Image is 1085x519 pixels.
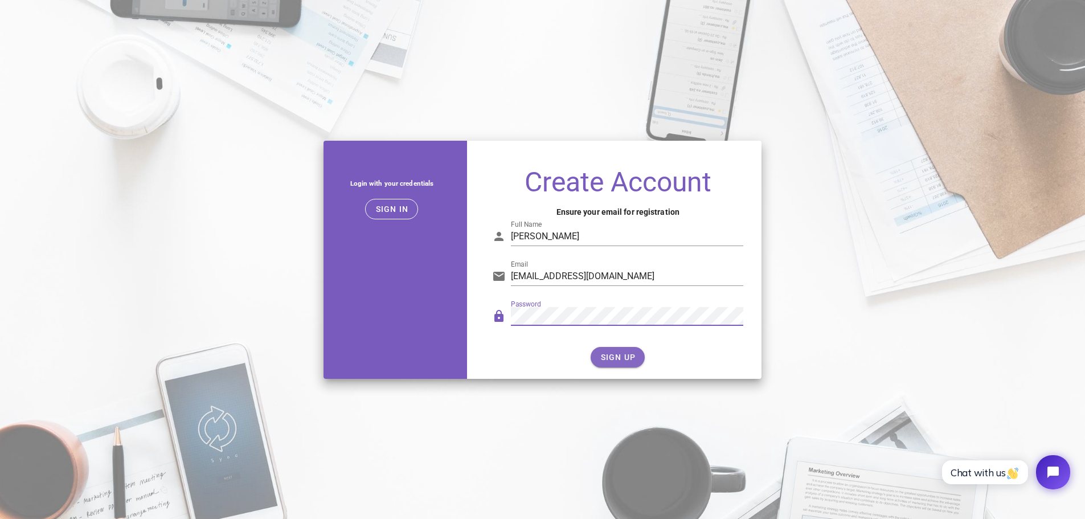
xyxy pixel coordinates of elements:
span: Sign in [375,205,408,214]
label: Password [511,300,541,309]
label: Email [511,260,528,269]
button: Sign in [365,199,418,219]
span: SIGN UP [600,353,636,362]
iframe: Tidio Chat [930,446,1080,499]
label: Full Name [511,220,542,229]
h4: Ensure your email for registration [492,206,743,218]
h1: Create Account [492,168,743,197]
h5: Login with your credentials [333,177,452,190]
button: SIGN UP [591,347,645,367]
